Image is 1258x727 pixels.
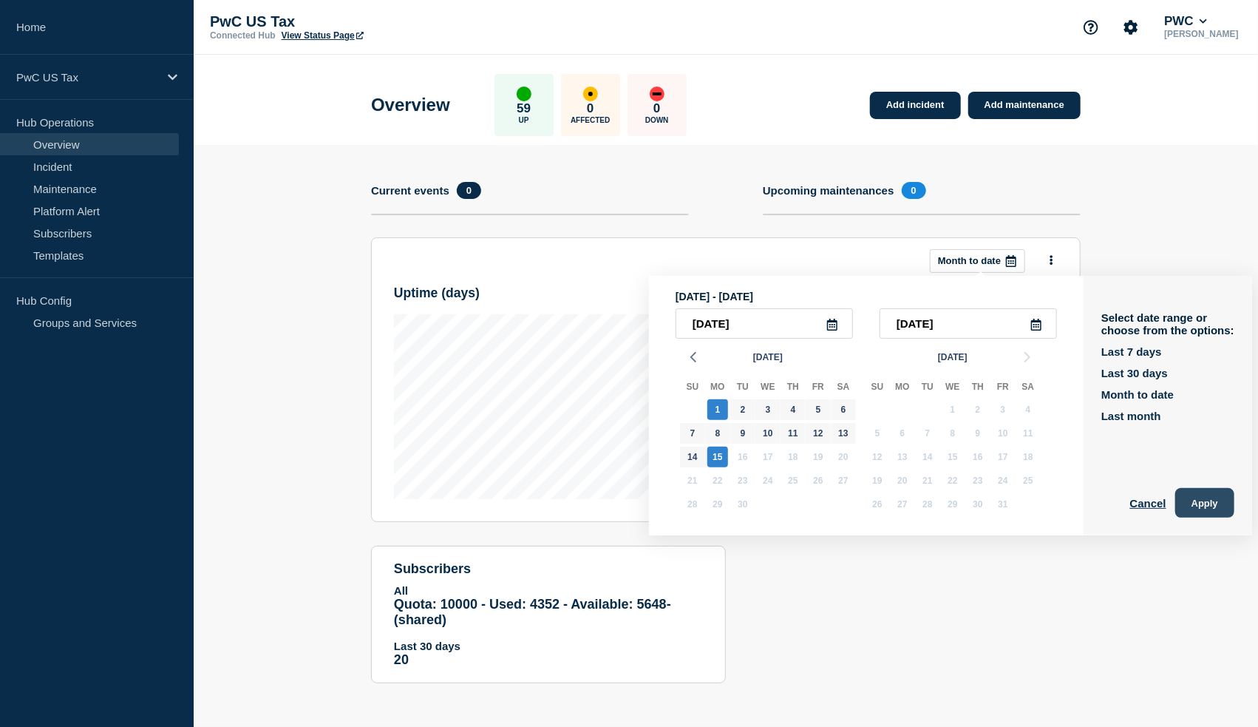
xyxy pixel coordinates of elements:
div: Saturday, Sep 27, 2025 [833,470,854,491]
div: Friday, Sep 5, 2025 [808,399,829,420]
div: Fr [806,379,831,398]
button: Month to date [1101,388,1174,401]
div: Tuesday, Sep 16, 2025 [732,447,753,467]
div: Tuesday, Sep 30, 2025 [732,494,753,515]
p: Last 30 days [394,640,703,652]
div: Thursday, Oct 9, 2025 [968,423,988,444]
div: affected [583,87,598,101]
input: YYYY-MM-DD [676,308,853,339]
div: Wednesday, Oct 29, 2025 [942,494,963,515]
div: Friday, Sep 26, 2025 [808,470,829,491]
button: Last 7 days [1101,345,1162,358]
div: Monday, Oct 6, 2025 [892,423,913,444]
p: Select date range or choose from the options: [1101,311,1234,337]
div: Monday, Sep 8, 2025 [707,423,728,444]
p: PwC US Tax [210,13,506,30]
div: Tuesday, Sep 23, 2025 [732,470,753,491]
div: Saturday, Sep 13, 2025 [833,423,854,444]
div: Th [781,379,806,398]
p: PwC US Tax [16,71,158,84]
div: Thursday, Sep 25, 2025 [783,470,803,491]
span: [DATE] [938,346,968,368]
div: Fr [990,379,1016,398]
div: Monday, Oct 27, 2025 [892,494,913,515]
div: Sunday, Sep 14, 2025 [682,447,703,467]
div: down [650,87,664,101]
button: Last month [1101,410,1161,422]
div: Monday, Sep 1, 2025 [707,399,728,420]
div: Th [965,379,990,398]
div: Tuesday, Oct 21, 2025 [917,470,938,491]
span: Quota: 10000 - Used: 4352 - Available: 5648 - (shared) [394,597,671,627]
div: Tu [730,379,755,398]
p: 0 [587,101,594,116]
div: Sunday, Oct 19, 2025 [867,470,888,491]
button: Support [1075,12,1106,43]
div: Saturday, Oct 4, 2025 [1018,399,1038,420]
p: 59 [517,101,531,116]
p: 0 [653,101,660,116]
button: Apply [1175,488,1234,518]
span: 0 [902,182,926,199]
a: Add maintenance [968,92,1081,119]
div: up [517,87,531,101]
div: Wednesday, Sep 17, 2025 [758,447,778,467]
div: Friday, Oct 24, 2025 [993,470,1013,491]
div: Wednesday, Sep 10, 2025 [758,423,778,444]
p: Connected Hub [210,30,276,41]
button: PWC [1161,14,1210,29]
div: We [755,379,781,398]
h1: Overview [371,95,450,115]
div: Sunday, Oct 26, 2025 [867,494,888,515]
div: Tuesday, Oct 7, 2025 [917,423,938,444]
h3: Uptime ( days ) [394,285,480,301]
div: Sunday, Sep 21, 2025 [682,470,703,491]
div: Tuesday, Sep 2, 2025 [732,399,753,420]
button: [DATE] [932,346,973,368]
p: Affected [571,116,610,124]
button: Month to date [930,249,1025,273]
div: Saturday, Sep 6, 2025 [833,399,854,420]
div: Monday, Oct 20, 2025 [892,470,913,491]
button: Last 30 days [1101,367,1168,379]
div: Wednesday, Sep 3, 2025 [758,399,778,420]
p: Month to date [938,255,1001,266]
h4: Current events [371,184,449,197]
div: Wednesday, Sep 24, 2025 [758,470,778,491]
div: Friday, Sep 12, 2025 [808,423,829,444]
div: Tuesday, Oct 14, 2025 [917,447,938,467]
a: Add incident [870,92,961,119]
h4: Upcoming maintenances [763,184,894,197]
button: Account settings [1115,12,1146,43]
div: Su [680,379,705,398]
div: Thursday, Sep 11, 2025 [783,423,803,444]
span: 0 [457,182,481,199]
div: Thursday, Oct 30, 2025 [968,494,988,515]
div: Wednesday, Oct 22, 2025 [942,470,963,491]
div: Thursday, Sep 18, 2025 [783,447,803,467]
div: Monday, Sep 15, 2025 [707,447,728,467]
div: Sunday, Oct 12, 2025 [867,447,888,467]
div: Monday, Sep 29, 2025 [707,494,728,515]
button: [DATE] [747,346,789,368]
p: Up [519,116,529,124]
div: Monday, Oct 13, 2025 [892,447,913,467]
p: All [394,584,703,597]
div: Tu [915,379,940,398]
div: Wednesday, Oct 15, 2025 [942,447,963,467]
div: Thursday, Oct 16, 2025 [968,447,988,467]
div: Wednesday, Oct 8, 2025 [942,423,963,444]
div: Friday, Oct 31, 2025 [993,494,1013,515]
div: Saturday, Oct 25, 2025 [1018,470,1038,491]
div: Tuesday, Oct 28, 2025 [917,494,938,515]
div: Sunday, Sep 28, 2025 [682,494,703,515]
button: Cancel [1130,488,1166,518]
div: Friday, Oct 3, 2025 [993,399,1013,420]
div: Saturday, Oct 11, 2025 [1018,423,1038,444]
div: Tuesday, Sep 9, 2025 [732,423,753,444]
div: Monday, Sep 22, 2025 [707,470,728,491]
span: [DATE] [753,346,783,368]
p: Down [645,116,669,124]
div: Friday, Sep 19, 2025 [808,447,829,467]
p: 20 [394,652,703,668]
